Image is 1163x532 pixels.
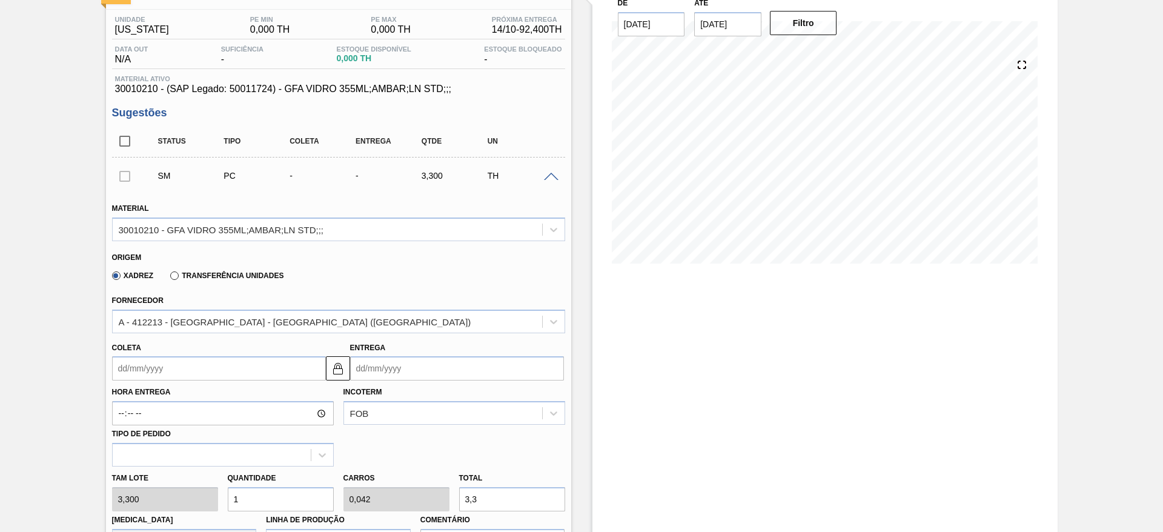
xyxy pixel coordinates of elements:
span: Data out [115,45,148,53]
label: [MEDICAL_DATA] [112,516,173,524]
input: dd/mm/yyyy [618,12,685,36]
label: Tam lote [112,470,218,487]
span: PE MIN [250,16,290,23]
h3: Sugestões [112,107,565,119]
input: dd/mm/yyyy [112,356,326,381]
input: dd/mm/yyyy [350,356,564,381]
label: Incoterm [343,388,382,396]
div: - [353,171,426,181]
label: Material [112,204,149,213]
button: Filtro [770,11,837,35]
label: Coleta [112,344,141,352]
div: Tipo [220,137,294,145]
div: 3,300 [419,171,492,181]
label: Total [459,474,483,482]
span: Próxima Entrega [492,16,562,23]
span: 14/10 - 92,400 TH [492,24,562,35]
span: 30010210 - (SAP Legado: 50011724) - GFA VIDRO 355ML;AMBAR;LN STD;;; [115,84,562,95]
label: Xadrez [112,271,154,280]
label: Linha de Produção [266,516,345,524]
div: TH [485,171,558,181]
span: Estoque Bloqueado [484,45,562,53]
label: Entrega [350,344,386,352]
input: dd/mm/yyyy [694,12,761,36]
span: PE MAX [371,16,411,23]
div: Qtde [419,137,492,145]
div: - [287,171,360,181]
label: Quantidade [228,474,276,482]
div: Status [155,137,228,145]
div: FOB [350,408,369,419]
span: 0,000 TH [371,24,411,35]
div: N/A [112,45,151,65]
div: A - 412213 - [GEOGRAPHIC_DATA] - [GEOGRAPHIC_DATA] ([GEOGRAPHIC_DATA]) [119,316,471,327]
div: Sugestão Manual [155,171,228,181]
label: Tipo de pedido [112,430,171,438]
span: 0,000 TH [250,24,290,35]
div: - [218,45,267,65]
span: 0,000 TH [337,54,411,63]
button: locked [326,356,350,381]
div: - [481,45,565,65]
div: 30010210 - GFA VIDRO 355ML;AMBAR;LN STD;;; [119,224,323,234]
span: Unidade [115,16,169,23]
span: Suficiência [221,45,263,53]
label: Comentário [420,511,565,529]
div: Entrega [353,137,426,145]
label: Origem [112,253,142,262]
div: UN [485,137,558,145]
div: Pedido de Compra [220,171,294,181]
span: Estoque Disponível [337,45,411,53]
label: Hora Entrega [112,384,334,401]
label: Carros [343,474,375,482]
label: Transferência Unidades [170,271,283,280]
img: locked [331,361,345,376]
label: Fornecedor [112,296,164,305]
span: Material ativo [115,75,562,82]
span: [US_STATE] [115,24,169,35]
div: Coleta [287,137,360,145]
